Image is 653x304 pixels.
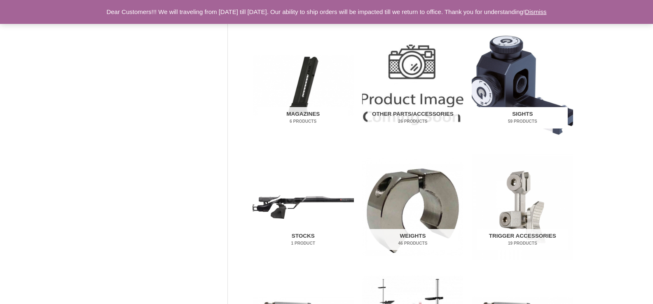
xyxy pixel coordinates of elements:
h2: Trigger Accessories [477,229,568,250]
mark: 1 Product [258,240,348,246]
mark: 46 Products [367,240,458,246]
a: Visit product category Weights [362,154,463,260]
h2: Magazines [258,107,348,129]
img: Weights [362,154,463,260]
img: Magazines [253,32,354,138]
mark: 26 Products [367,118,458,124]
img: Stocks [253,154,354,260]
mark: 6 Products [258,118,348,124]
img: Trigger Accessories [472,154,573,260]
mark: 19 Products [477,240,568,246]
mark: 59 Products [477,118,568,124]
h2: Sights [477,107,568,129]
h2: Stocks [258,229,348,250]
img: Other Parts/Accessories [362,32,463,138]
a: Visit product category Other Parts/Accessories [362,32,463,138]
a: Visit product category Sights [472,32,573,138]
h2: Other Parts/Accessories [367,107,458,129]
h2: Weights [367,229,458,250]
a: Dismiss [525,8,547,15]
img: Sights [472,32,573,138]
a: Visit product category Trigger Accessories [472,154,573,260]
a: Visit product category Magazines [253,32,354,138]
a: Visit product category Stocks [253,154,354,260]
